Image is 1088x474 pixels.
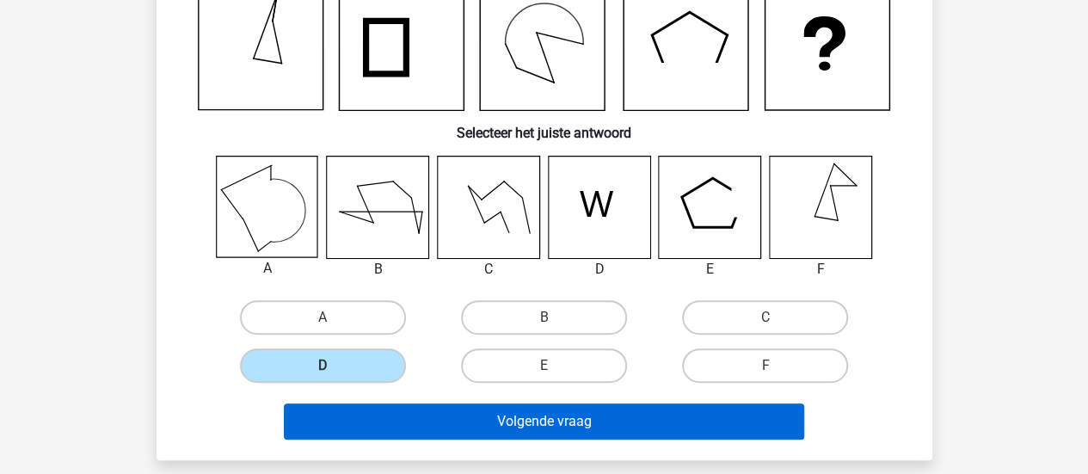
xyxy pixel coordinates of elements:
[203,258,333,279] div: A
[682,300,848,335] label: C
[461,348,627,383] label: E
[535,259,665,280] div: D
[756,259,886,280] div: F
[461,300,627,335] label: B
[240,300,406,335] label: A
[645,259,775,280] div: E
[240,348,406,383] label: D
[424,259,554,280] div: C
[682,348,848,383] label: F
[313,259,443,280] div: B
[184,111,905,141] h6: Selecteer het juiste antwoord
[284,403,804,440] button: Volgende vraag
